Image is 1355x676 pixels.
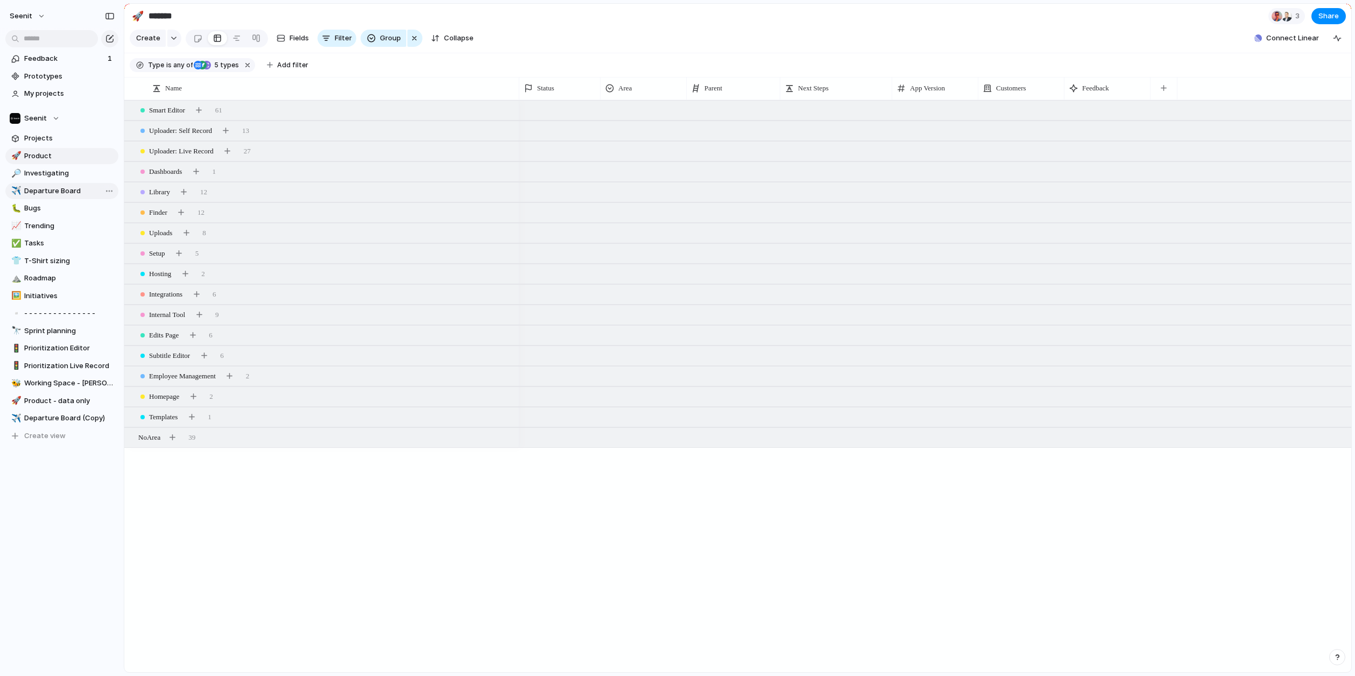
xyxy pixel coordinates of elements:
[5,51,118,67] a: Feedback1
[5,428,118,444] button: Create view
[5,410,118,426] div: ✈️Departure Board (Copy)
[11,395,19,407] div: 🚀
[5,253,118,269] a: 👕T-Shirt sizing
[11,342,19,355] div: 🚦
[164,59,195,71] button: isany of
[24,343,115,354] span: Prioritization Editor
[129,8,146,25] button: 🚀
[5,235,118,251] a: ✅Tasks
[11,290,19,302] div: 🖼️
[24,151,115,161] span: Product
[24,413,115,424] span: Departure Board (Copy)
[149,412,178,422] span: Templates
[24,133,115,144] span: Projects
[166,60,172,70] span: is
[10,256,20,266] button: 👕
[5,130,118,146] a: Projects
[188,432,195,443] span: 39
[5,183,118,199] a: ✈️Departure Board
[149,105,185,116] span: Smart Editor
[10,186,20,196] button: ✈️
[24,378,115,389] span: Working Space - [PERSON_NAME]
[149,207,167,218] span: Finder
[5,165,118,181] a: 🔎Investigating
[1082,83,1109,94] span: Feedback
[1295,11,1303,22] span: 3
[24,88,115,99] span: My projects
[197,207,204,218] span: 12
[5,110,118,126] button: Seenit
[11,185,19,197] div: ✈️
[10,343,20,354] button: 🚦
[10,291,20,301] button: 🖼️
[11,307,19,320] div: ▫️
[1266,33,1319,44] span: Connect Linear
[149,289,182,300] span: Integrations
[215,309,219,320] span: 9
[130,30,166,47] button: Create
[24,113,47,124] span: Seenit
[24,256,115,266] span: T-Shirt sizing
[201,269,205,279] span: 2
[11,150,19,162] div: 🚀
[335,33,352,44] span: Filter
[24,168,115,179] span: Investigating
[138,432,160,443] span: No Area
[10,396,20,406] button: 🚀
[10,151,20,161] button: 🚀
[136,33,160,44] span: Create
[5,288,118,304] div: 🖼️Initiatives
[10,326,20,336] button: 🔭
[209,391,213,402] span: 2
[798,83,829,94] span: Next Steps
[149,309,185,320] span: Internal Tool
[290,33,309,44] span: Fields
[211,61,220,69] span: 5
[11,167,19,180] div: 🔎
[277,60,308,70] span: Add filter
[5,218,118,234] a: 📈Trending
[618,83,632,94] span: Area
[427,30,478,47] button: Collapse
[5,68,118,84] a: Prototypes
[5,358,118,374] a: 🚦Prioritization Live Record
[5,8,51,25] button: Seenit
[149,125,212,136] span: Uploader: Self Record
[1318,11,1339,22] span: Share
[5,148,118,164] a: 🚀Product
[10,11,32,22] span: Seenit
[272,30,313,47] button: Fields
[149,248,165,259] span: Setup
[149,350,190,361] span: Subtitle Editor
[149,391,179,402] span: Homepage
[195,248,199,259] span: 5
[10,168,20,179] button: 🔎
[10,413,20,424] button: ✈️
[24,273,115,284] span: Roadmap
[244,146,251,157] span: 27
[200,187,207,198] span: 12
[148,60,164,70] span: Type
[212,166,216,177] span: 1
[10,238,20,249] button: ✅
[444,33,474,44] span: Collapse
[172,60,193,70] span: any of
[213,289,216,300] span: 6
[11,412,19,425] div: ✈️
[149,228,172,238] span: Uploads
[380,33,401,44] span: Group
[5,200,118,216] div: 🐛Bugs
[215,105,222,116] span: 61
[24,291,115,301] span: Initiatives
[5,375,118,391] a: 🐝Working Space - [PERSON_NAME]
[5,393,118,409] a: 🚀Product - data only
